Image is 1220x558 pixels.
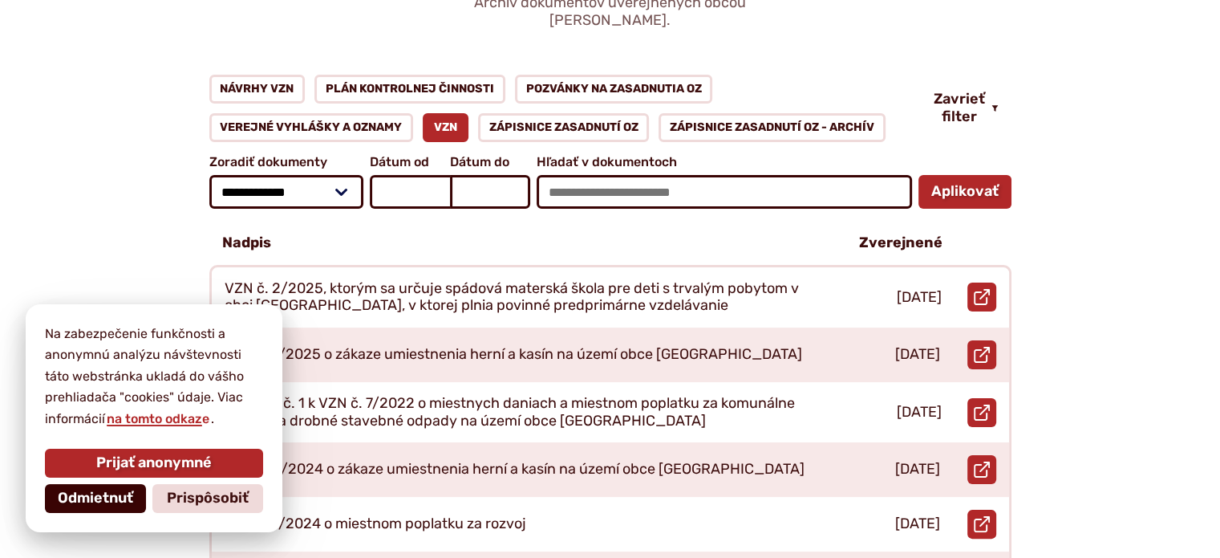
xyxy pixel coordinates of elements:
a: Plán kontrolnej činnosti [314,75,505,104]
span: Odmietnuť [58,490,133,507]
span: Prispôsobiť [167,490,249,507]
p: VZN č. 2/2025, ktorým sa určuje spádová materská škola pre deti s trvalým pobytom v obci [GEOGRAP... [225,280,821,315]
a: Verejné vyhlášky a oznamy [209,113,414,142]
input: Dátum do [450,175,530,209]
span: Hľadať v dokumentoch [537,155,912,169]
select: Zoradiť dokumenty [209,175,363,209]
p: VZN č. 1/2025 o zákaze umiestnenia herní a kasín na území obce [GEOGRAPHIC_DATA] [225,346,802,364]
a: na tomto odkaze [105,411,211,426]
p: Na zabezpečenie funkčnosti a anonymnú analýzu návštevnosti táto webstránka ukladá do vášho prehli... [45,324,263,430]
span: Prijať anonymné [96,454,212,472]
p: Zverejnené [859,234,942,252]
button: Odmietnuť [45,484,146,513]
span: Dátum od [370,155,450,169]
span: Zavrieť filter [934,91,985,125]
a: VZN [423,113,468,142]
p: [DATE] [897,404,942,422]
p: VZN č. 8/2024 o zákaze umiestnenia herní a kasín na území obce [GEOGRAPHIC_DATA] [225,461,805,479]
p: Nadpis [222,234,271,252]
input: Dátum od [370,175,450,209]
p: [DATE] [895,346,940,364]
span: Dátum do [450,155,530,169]
a: Zápisnice zasadnutí OZ - ARCHÍV [659,113,886,142]
button: Zavrieť filter [921,91,1011,125]
a: Návrhy VZN [209,75,306,104]
p: [DATE] [895,461,940,479]
p: VZN č. 7/2024 o miestnom poplatku za rozvoj [225,515,526,533]
a: Zápisnice zasadnutí OZ [478,113,650,142]
p: [DATE] [895,515,940,533]
button: Prijať anonymné [45,449,263,478]
p: [DATE] [897,289,942,307]
a: Pozvánky na zasadnutia OZ [515,75,713,104]
p: Dodatok č. 1 k VZN č. 7/2022 o miestnych daniach a miestnom poplatku za komunálne odpady a drobné... [225,395,821,430]
span: Zoradiť dokumenty [209,155,363,169]
button: Prispôsobiť [152,484,263,513]
button: Aplikovať [918,175,1011,209]
input: Hľadať v dokumentoch [537,175,912,209]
